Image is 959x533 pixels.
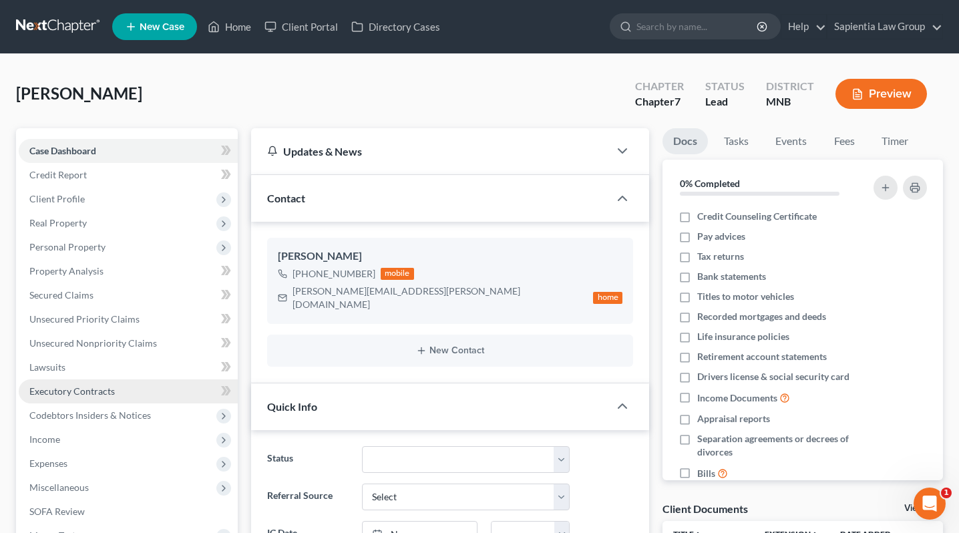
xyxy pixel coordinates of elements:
[697,270,766,283] span: Bank statements
[19,331,238,355] a: Unsecured Nonpriority Claims
[766,94,814,110] div: MNB
[258,15,345,39] a: Client Portal
[29,217,87,228] span: Real Property
[19,379,238,403] a: Executory Contracts
[635,94,684,110] div: Chapter
[29,145,96,156] span: Case Dashboard
[29,337,157,349] span: Unsecured Nonpriority Claims
[713,128,759,154] a: Tasks
[29,482,89,493] span: Miscellaneous
[705,79,745,94] div: Status
[697,210,817,223] span: Credit Counseling Certificate
[662,128,708,154] a: Docs
[19,259,238,283] a: Property Analysis
[827,15,942,39] a: Sapientia Law Group
[914,488,946,520] iframe: Intercom live chat
[705,94,745,110] div: Lead
[278,345,622,356] button: New Contact
[293,267,375,281] div: [PHONE_NUMBER]
[278,248,622,264] div: [PERSON_NAME]
[19,307,238,331] a: Unsecured Priority Claims
[662,502,748,516] div: Client Documents
[697,370,849,383] span: Drivers license & social security card
[593,292,622,304] div: home
[29,458,67,469] span: Expenses
[29,289,93,301] span: Secured Claims
[904,504,938,513] a: View All
[697,391,777,405] span: Income Documents
[29,409,151,421] span: Codebtors Insiders & Notices
[345,15,447,39] a: Directory Cases
[635,79,684,94] div: Chapter
[267,144,593,158] div: Updates & News
[697,412,770,425] span: Appraisal reports
[871,128,919,154] a: Timer
[29,361,65,373] span: Lawsuits
[16,83,142,103] span: [PERSON_NAME]
[29,313,140,325] span: Unsecured Priority Claims
[293,285,588,311] div: [PERSON_NAME][EMAIL_ADDRESS][PERSON_NAME][DOMAIN_NAME]
[697,467,715,480] span: Bills
[29,193,85,204] span: Client Profile
[941,488,952,498] span: 1
[29,169,87,180] span: Credit Report
[19,139,238,163] a: Case Dashboard
[675,95,681,108] span: 7
[19,355,238,379] a: Lawsuits
[697,330,789,343] span: Life insurance policies
[19,163,238,187] a: Credit Report
[260,446,355,473] label: Status
[19,500,238,524] a: SOFA Review
[267,192,305,204] span: Contact
[697,230,745,243] span: Pay advices
[697,432,861,459] span: Separation agreements or decrees of divorces
[29,241,106,252] span: Personal Property
[697,310,826,323] span: Recorded mortgages and deeds
[19,283,238,307] a: Secured Claims
[823,128,866,154] a: Fees
[201,15,258,39] a: Home
[765,128,817,154] a: Events
[381,268,414,280] div: mobile
[29,265,104,277] span: Property Analysis
[29,385,115,397] span: Executory Contracts
[140,22,184,32] span: New Case
[697,290,794,303] span: Titles to motor vehicles
[260,484,355,510] label: Referral Source
[636,14,759,39] input: Search by name...
[766,79,814,94] div: District
[29,433,60,445] span: Income
[29,506,85,517] span: SOFA Review
[697,250,744,263] span: Tax returns
[697,350,827,363] span: Retirement account statements
[267,400,317,413] span: Quick Info
[835,79,927,109] button: Preview
[680,178,740,189] strong: 0% Completed
[781,15,826,39] a: Help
